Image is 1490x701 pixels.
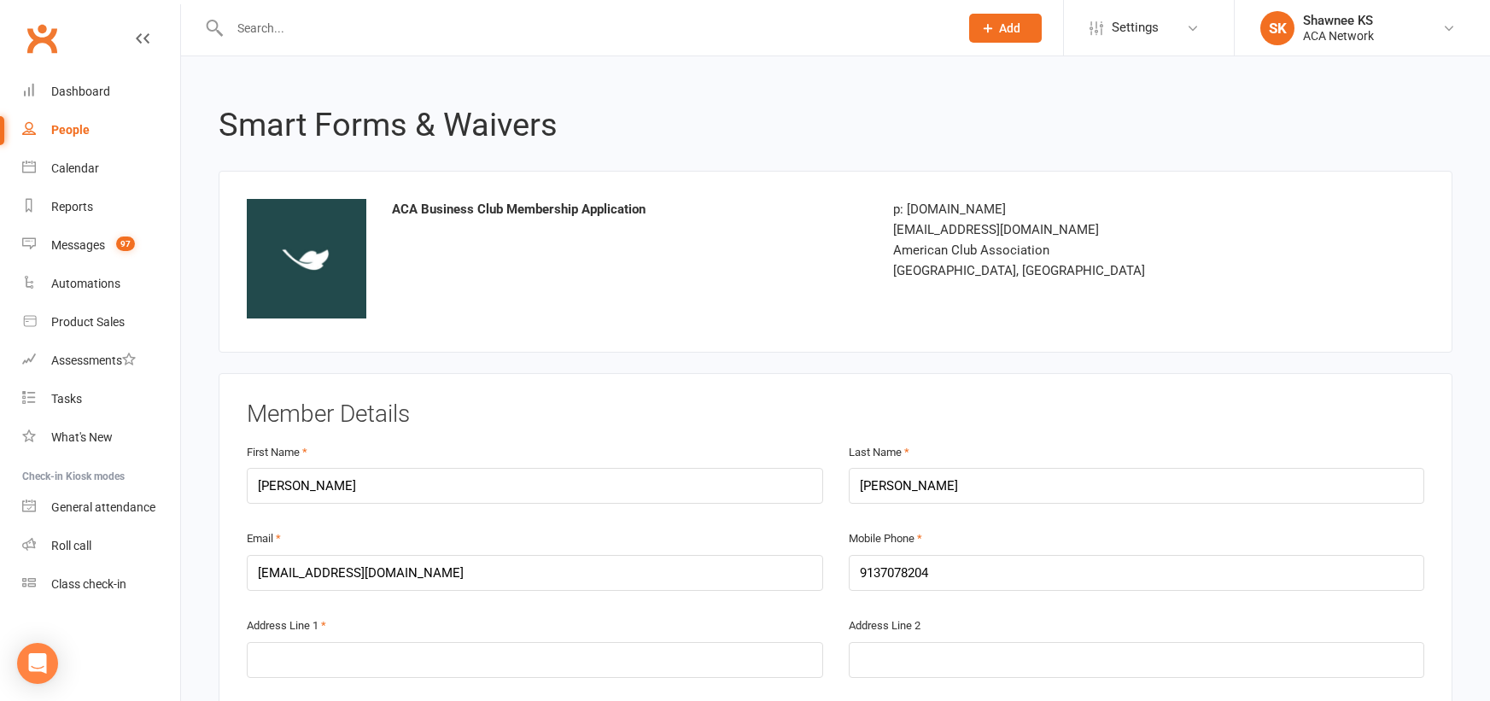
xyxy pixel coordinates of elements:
[1303,28,1374,44] div: ACA Network
[51,200,93,213] div: Reports
[893,260,1269,281] div: [GEOGRAPHIC_DATA], [GEOGRAPHIC_DATA]
[893,240,1269,260] div: American Club Association
[22,342,180,380] a: Assessments
[22,527,180,565] a: Roll call
[22,488,180,527] a: General attendance kiosk mode
[51,353,136,367] div: Assessments
[51,392,82,406] div: Tasks
[849,444,909,462] label: Last Name
[51,123,90,137] div: People
[51,85,110,98] div: Dashboard
[22,303,180,342] a: Product Sales
[969,14,1042,43] button: Add
[51,161,99,175] div: Calendar
[17,643,58,684] div: Open Intercom Messenger
[22,149,180,188] a: Calendar
[22,73,180,111] a: Dashboard
[893,219,1269,240] div: [EMAIL_ADDRESS][DOMAIN_NAME]
[22,418,180,457] a: What's New
[51,539,91,552] div: Roll call
[51,500,155,514] div: General attendance
[219,108,1452,143] h2: Smart Forms & Waivers
[22,265,180,303] a: Automations
[1112,9,1159,47] span: Settings
[22,226,180,265] a: Messages 97
[849,530,922,548] label: Mobile Phone
[51,577,126,591] div: Class check-in
[22,188,180,226] a: Reports
[849,617,920,635] label: Address Line 2
[247,444,307,462] label: First Name
[247,617,326,635] label: Address Line 1
[51,430,113,444] div: What's New
[893,199,1269,219] div: p: [DOMAIN_NAME]
[225,16,947,40] input: Search...
[999,21,1020,35] span: Add
[51,238,105,252] div: Messages
[51,315,125,329] div: Product Sales
[51,277,120,290] div: Automations
[247,199,366,318] img: dec9fb3c-c5a5-4ab6-9280-d26378702e35.jpeg
[1303,13,1374,28] div: Shawnee KS
[116,237,135,251] span: 97
[20,17,63,60] a: Clubworx
[392,202,646,217] strong: ACA Business Club Membership Application
[1260,11,1294,45] div: SK
[22,380,180,418] a: Tasks
[247,401,1424,428] h3: Member Details
[247,530,281,548] label: Email
[22,111,180,149] a: People
[22,565,180,604] a: Class kiosk mode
